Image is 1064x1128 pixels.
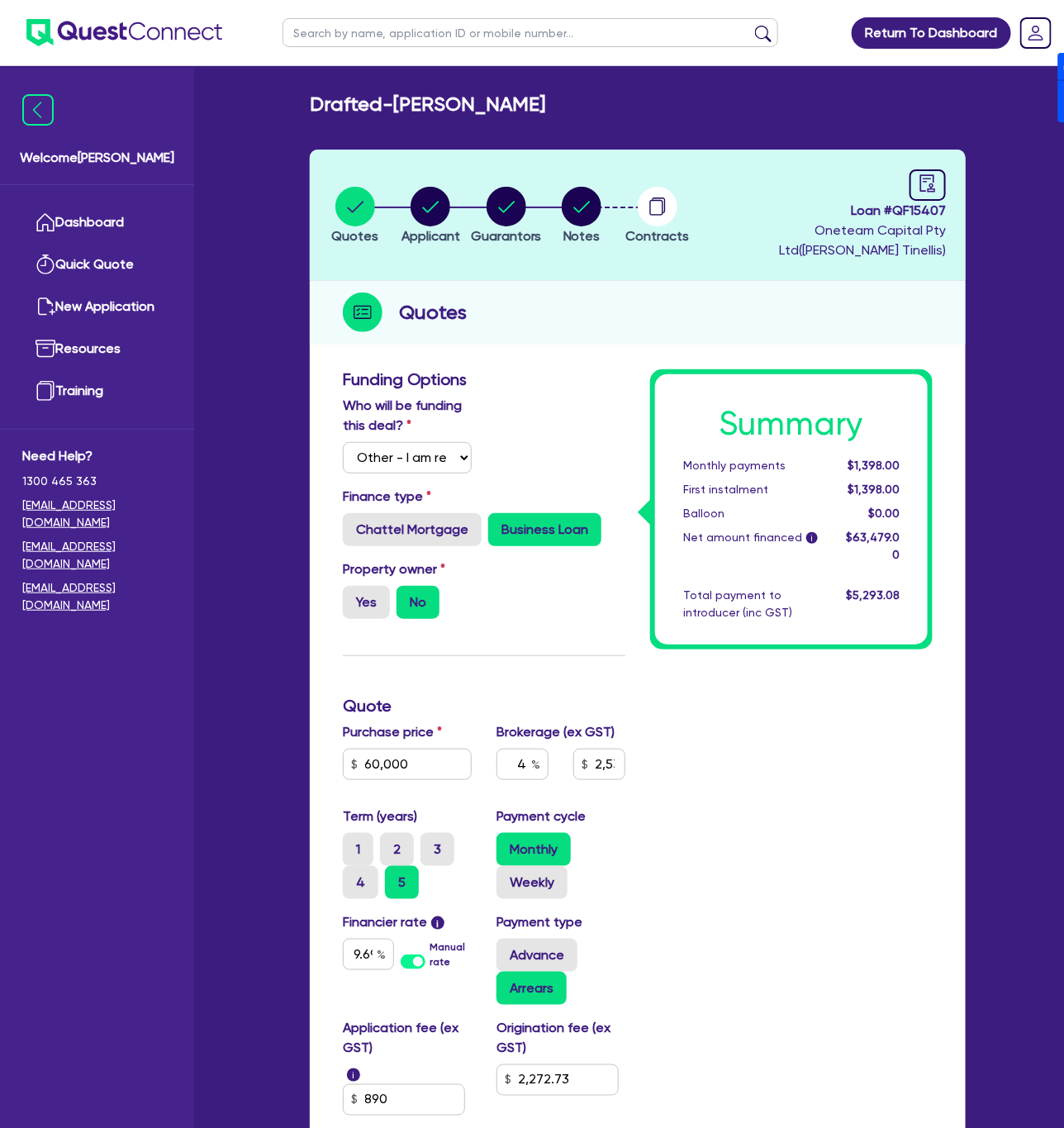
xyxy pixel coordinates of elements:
[496,833,571,866] label: Monthly
[343,487,431,507] label: Finance type
[496,807,586,826] label: Payment cycle
[397,586,439,619] label: No
[343,369,625,389] h3: Funding Options
[700,201,946,221] span: Loan # QF15407
[343,559,445,579] label: Property owner
[330,186,379,247] button: Quotes
[496,722,615,742] label: Brokerage (ex GST)
[488,513,601,546] label: Business Loan
[563,228,601,244] span: Notes
[401,228,460,244] span: Applicant
[399,297,467,327] h2: Quotes
[848,483,900,496] span: $1,398.00
[22,497,172,531] a: [EMAIL_ADDRESS][DOMAIN_NAME]
[22,446,172,466] span: Need Help?
[671,505,832,522] div: Balloon
[22,202,172,244] a: Dashboard
[22,370,172,412] a: Training
[343,866,378,899] label: 4
[343,586,390,619] label: Yes
[343,513,482,546] label: Chattel Mortgage
[496,866,568,899] label: Weekly
[22,579,172,614] a: [EMAIL_ADDRESS][DOMAIN_NAME]
[347,1069,360,1082] span: i
[343,293,382,332] img: step-icon
[846,531,900,561] span: $63,479.00
[310,93,545,117] h2: Drafted - [PERSON_NAME]
[496,912,582,932] label: Payment type
[496,972,567,1005] label: Arrears
[22,94,54,126] img: icon-menu-close
[22,244,172,286] a: Quick Quote
[26,19,222,46] img: quest-connect-logo-blue
[36,297,55,317] img: new-application
[22,538,172,573] a: [EMAIL_ADDRESS][DOMAIN_NAME]
[36,255,55,274] img: quick-quote
[431,916,444,930] span: i
[331,228,378,244] span: Quotes
[919,174,937,193] span: audit
[852,17,1011,49] a: Return To Dashboard
[36,339,55,359] img: resources
[683,404,900,444] h1: Summary
[848,459,900,472] span: $1,398.00
[496,1018,625,1058] label: Origination fee (ex GST)
[343,696,625,716] h3: Quote
[1014,12,1057,55] a: Dropdown toggle
[343,1018,472,1058] label: Application fee (ex GST)
[671,457,832,474] div: Monthly payments
[868,507,900,520] span: $0.00
[20,148,174,168] span: Welcome [PERSON_NAME]
[671,587,832,621] div: Total payment to introducer (inc GST)
[22,286,172,328] a: New Application
[343,807,417,826] label: Term (years)
[671,481,832,498] div: First instalment
[470,186,543,247] button: Guarantors
[671,529,832,564] div: Net amount financed
[343,912,444,932] label: Financier rate
[430,940,472,969] label: Manual rate
[625,228,689,244] span: Contracts
[420,833,454,866] label: 3
[22,328,172,370] a: Resources
[846,588,900,602] span: $5,293.08
[343,833,373,866] label: 1
[343,722,442,742] label: Purchase price
[385,866,419,899] label: 5
[283,18,778,47] input: Search by name, application ID or mobile number...
[561,186,602,247] button: Notes
[625,186,690,247] button: Contracts
[22,473,172,490] span: 1300 465 363
[401,186,461,247] button: Applicant
[343,396,472,435] label: Who will be funding this deal?
[380,833,414,866] label: 2
[496,939,577,972] label: Advance
[471,228,542,244] span: Guarantors
[36,381,55,401] img: training
[806,532,818,544] span: i
[779,222,946,258] span: Oneteam Capital Pty Ltd ( [PERSON_NAME] Tinellis )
